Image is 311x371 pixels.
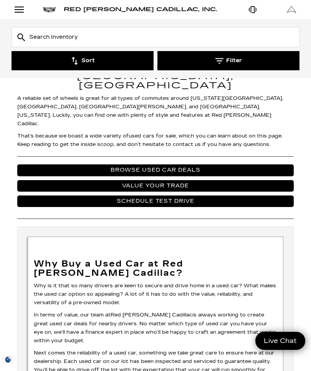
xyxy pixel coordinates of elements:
input: Search Inventory [12,27,299,47]
a: used cars for sale [129,133,176,139]
span: Red [PERSON_NAME] Cadillac, Inc. [64,6,217,13]
p: A reliable set of wheels is great for all types of commutes around [US_STATE][GEOGRAPHIC_DATA], [... [17,94,294,128]
button: Sort [12,51,154,70]
a: Live Chat [255,332,305,350]
p: ​ [34,243,277,251]
img: Cadillac logo [43,7,56,12]
a: Red [PERSON_NAME] Cadillac, Inc. [64,7,217,12]
a: Value Your Trade [17,180,294,192]
button: Filter [157,51,299,70]
p: Why is it that so many drivers are keen to secure and drive home in a used car? What makes the us... [34,282,277,307]
span: Live Chat [260,336,301,345]
a: Red [PERSON_NAME] Cadillac [111,312,192,318]
h1: Used Cars for Sale in [US_STATE][GEOGRAPHIC_DATA], [GEOGRAPHIC_DATA] [17,62,294,90]
a: Browse Used Car Deals [17,164,294,176]
strong: Why Buy a Used Car at Red [PERSON_NAME] Cadillac? [34,258,184,278]
p: That’s because we boast a wide variety of , which you can learn about on this page. Keep reading ... [17,132,294,149]
p: In terms of value, our team at is always working to create great used car deals for nearby driver... [34,311,277,344]
a: Schedule Test Drive [17,195,294,207]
